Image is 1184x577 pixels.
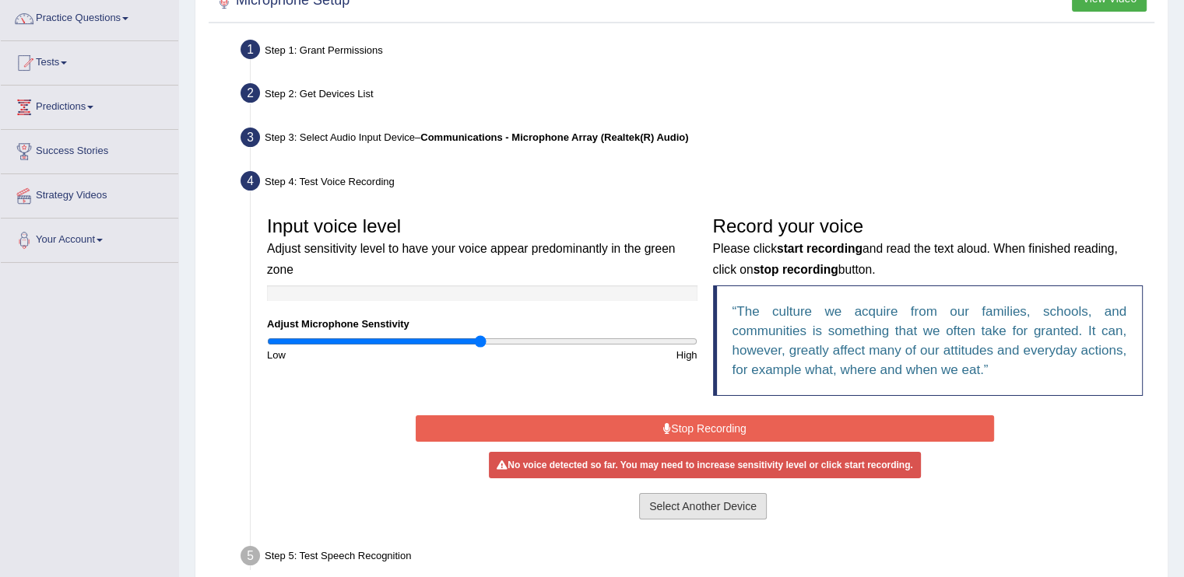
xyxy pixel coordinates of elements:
div: No voice detected so far. You may need to increase sensitivity level or click start recording. [489,452,920,478]
div: Low [259,348,482,362]
div: Step 2: Get Devices List [234,79,1161,113]
div: High [482,348,704,362]
small: Please click and read the text aloud. When finished reading, click on button. [713,242,1118,275]
div: Step 3: Select Audio Input Device [234,123,1161,157]
a: Tests [1,41,178,80]
div: Step 1: Grant Permissions [234,35,1161,69]
a: Your Account [1,219,178,257]
h3: Input voice level [267,216,697,278]
a: Strategy Videos [1,174,178,213]
button: Stop Recording [416,415,994,442]
q: The culture we acquire from our families, schools, and communities is something that we often tak... [733,304,1127,377]
b: stop recording [754,263,838,276]
b: Communications - Microphone Array (Realtek(R) Audio) [420,131,688,143]
small: Adjust sensitivity level to have your voice appear predominantly in the green zone [267,242,675,275]
h3: Record your voice [713,216,1144,278]
div: Step 4: Test Voice Recording [234,166,1161,201]
button: Select Another Device [639,493,767,519]
a: Success Stories [1,130,178,169]
b: start recording [777,242,863,255]
div: Step 5: Test Speech Recognition [234,541,1161,575]
a: Predictions [1,86,178,124]
label: Adjust Microphone Senstivity [267,316,409,331]
span: – [415,131,689,143]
